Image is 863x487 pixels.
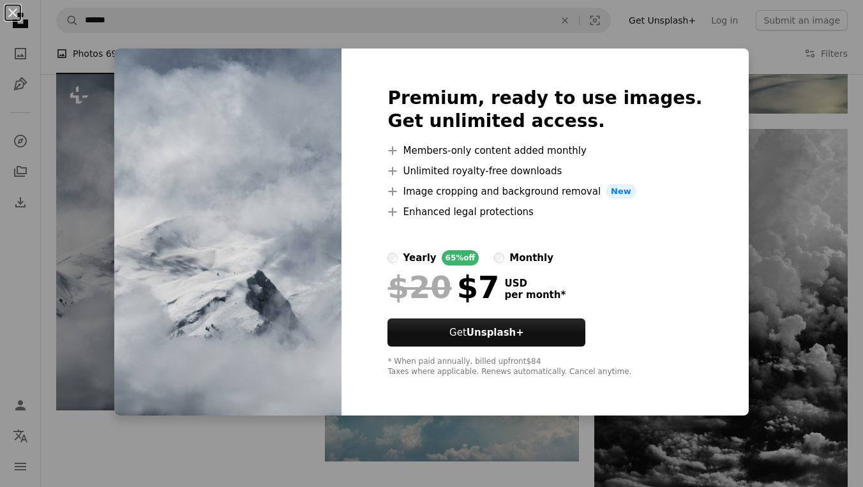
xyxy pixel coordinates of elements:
strong: Unsplash+ [467,327,524,338]
li: Members-only content added monthly [387,143,702,158]
div: 65% off [442,250,479,266]
div: $7 [387,271,499,304]
span: USD [504,278,566,289]
span: $20 [387,271,451,304]
input: monthly [494,253,504,263]
h2: Premium, ready to use images. Get unlimited access. [387,87,702,133]
button: GetUnsplash+ [387,318,585,347]
div: * When paid annually, billed upfront $84 Taxes where applicable. Renews automatically. Cancel any... [387,357,702,377]
div: yearly [403,250,436,266]
li: Image cropping and background removal [387,184,702,199]
div: monthly [509,250,553,266]
span: per month * [504,289,566,301]
span: New [606,184,636,199]
img: premium_photo-1669991406391-aba0cd13a391 [114,49,341,416]
li: Enhanced legal protections [387,204,702,220]
input: yearly65%off [387,253,398,263]
li: Unlimited royalty-free downloads [387,163,702,179]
